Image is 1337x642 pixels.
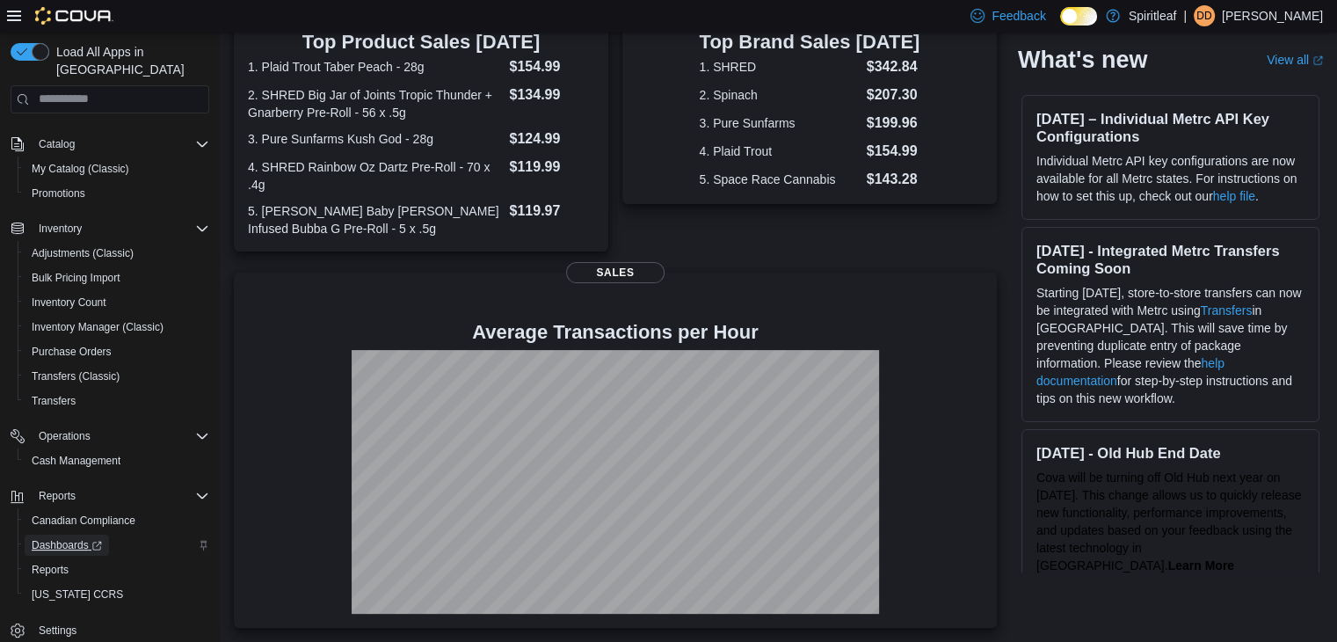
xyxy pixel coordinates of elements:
span: Settings [32,619,209,641]
button: Catalog [32,134,82,155]
span: Promotions [32,186,85,201]
dt: 3. Pure Sunfarms Kush God - 28g [248,130,502,148]
a: My Catalog (Classic) [25,158,136,179]
span: My Catalog (Classic) [32,162,129,176]
span: Bulk Pricing Import [25,267,209,288]
dt: 2. Spinach [700,86,860,104]
dt: 1. Plaid Trout Taber Peach - 28g [248,58,502,76]
button: Inventory [32,218,89,239]
button: Transfers [18,389,216,413]
span: Inventory Count [25,292,209,313]
span: DD [1196,5,1211,26]
span: Promotions [25,183,209,204]
button: [US_STATE] CCRS [18,582,216,607]
dd: $119.97 [509,201,593,222]
h3: [DATE] – Individual Metrc API Key Configurations [1036,110,1304,145]
dd: $119.99 [509,157,593,178]
a: Purchase Orders [25,341,119,362]
a: help documentation [1036,356,1224,388]
span: Reports [32,563,69,577]
span: Settings [39,624,76,638]
span: Adjustments (Classic) [32,246,134,260]
a: Transfers [1201,303,1253,317]
button: Inventory Count [18,290,216,315]
dd: $342.84 [867,56,920,77]
dd: $207.30 [867,84,920,106]
svg: External link [1312,55,1323,66]
span: Reports [32,485,209,507]
img: Cova [35,7,113,25]
span: Transfers (Classic) [32,369,120,383]
a: Transfers (Classic) [25,366,127,387]
dt: 4. Plaid Trout [700,142,860,160]
span: Adjustments (Classic) [25,243,209,264]
a: View allExternal link [1267,53,1323,67]
span: Dark Mode [1060,26,1061,26]
button: My Catalog (Classic) [18,157,216,181]
a: Bulk Pricing Import [25,267,127,288]
dt: 3. Pure Sunfarms [700,114,860,132]
a: Transfers [25,390,83,412]
button: Reports [4,484,216,508]
button: Operations [32,426,98,447]
a: Dashboards [18,533,216,558]
span: Inventory Manager (Classic) [32,320,163,334]
span: Inventory [39,222,82,236]
dd: $154.99 [509,56,593,77]
a: Inventory Manager (Classic) [25,317,171,338]
dt: 5. Space Race Cannabis [700,171,860,188]
span: Inventory Manager (Classic) [25,317,209,338]
h3: Top Product Sales [DATE] [248,32,594,53]
span: Canadian Compliance [32,514,135,528]
a: Learn More [1167,558,1233,573]
p: | [1183,5,1187,26]
span: Catalog [39,137,75,151]
input: Dark Mode [1060,7,1097,26]
a: Cash Management [25,450,127,471]
button: Reports [32,485,83,507]
dt: 2. SHRED Big Jar of Joints Tropic Thunder + Gnarberry Pre-Roll - 56 x .5g [248,86,502,121]
a: help file [1213,189,1255,203]
span: My Catalog (Classic) [25,158,209,179]
span: Sales [566,262,665,283]
a: Promotions [25,183,92,204]
p: Spiritleaf [1129,5,1176,26]
span: Purchase Orders [25,341,209,362]
span: Transfers (Classic) [25,366,209,387]
span: [US_STATE] CCRS [32,587,123,602]
dd: $134.99 [509,84,593,106]
span: Bulk Pricing Import [32,271,120,285]
h3: [DATE] - Integrated Metrc Transfers Coming Soon [1036,242,1304,277]
button: Purchase Orders [18,339,216,364]
dt: 5. [PERSON_NAME] Baby [PERSON_NAME] Infused Bubba G Pre-Roll - 5 x .5g [248,202,502,237]
button: Catalog [4,132,216,157]
button: Adjustments (Classic) [18,241,216,266]
dt: 1. SHRED [700,58,860,76]
a: Reports [25,559,76,580]
button: Inventory [4,216,216,241]
span: Washington CCRS [25,584,209,605]
span: Cash Management [25,450,209,471]
span: Dashboards [32,538,102,552]
h3: Top Brand Sales [DATE] [700,32,920,53]
span: Feedback [992,7,1045,25]
button: Cash Management [18,449,216,473]
a: Inventory Count [25,292,113,313]
span: Catalog [32,134,209,155]
span: Dashboards [25,535,209,556]
span: Purchase Orders [32,345,112,359]
p: Individual Metrc API key configurations are now available for all Metrc states. For instructions ... [1036,152,1304,205]
span: Transfers [32,394,76,408]
span: Operations [32,426,209,447]
p: [PERSON_NAME] [1222,5,1323,26]
dd: $154.99 [867,141,920,162]
button: Transfers (Classic) [18,364,216,389]
dd: $143.28 [867,169,920,190]
span: Inventory Count [32,295,106,310]
button: Promotions [18,181,216,206]
a: [US_STATE] CCRS [25,584,130,605]
span: Transfers [25,390,209,412]
span: Cash Management [32,454,120,468]
a: Adjustments (Classic) [25,243,141,264]
a: Settings [32,620,84,641]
